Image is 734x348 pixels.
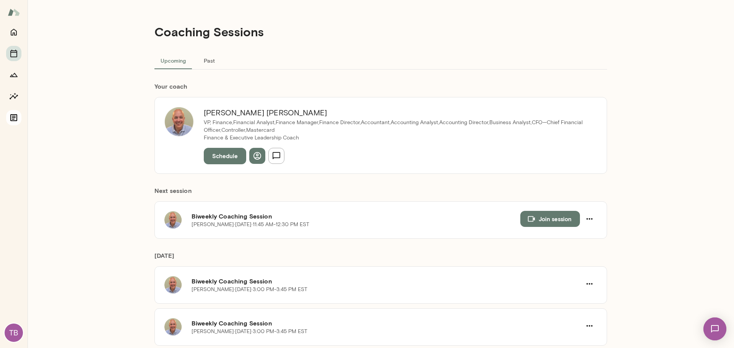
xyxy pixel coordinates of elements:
[6,46,21,61] button: Sessions
[6,67,21,83] button: Growth Plan
[204,107,588,119] h6: [PERSON_NAME] [PERSON_NAME]
[6,24,21,40] button: Home
[5,324,23,342] div: TB
[8,5,20,19] img: Mento
[6,89,21,104] button: Insights
[268,148,284,164] button: Send message
[6,110,21,125] button: Documents
[154,82,607,91] h6: Your coach
[154,51,192,70] button: Upcoming
[154,24,264,39] h4: Coaching Sessions
[154,251,607,266] h6: [DATE]
[192,51,226,70] button: Past
[520,211,580,227] button: Join session
[204,148,246,164] button: Schedule
[204,134,588,142] p: Finance & Executive Leadership Coach
[164,107,195,137] img: Marc Friedman
[192,328,307,335] p: [PERSON_NAME] · [DATE] · 3:00 PM-3:45 PM EST
[204,119,588,134] p: VP, Finance,Financial Analyst,Finance Manager,Finance Director,Accountant,Accounting Analyst,Acco...
[192,221,309,228] p: [PERSON_NAME] · [DATE] · 11:45 AM-12:30 PM EST
[192,277,581,286] h6: Biweekly Coaching Session
[249,148,265,164] button: View profile
[192,212,520,221] h6: Biweekly Coaching Session
[192,286,307,293] p: [PERSON_NAME] · [DATE] · 3:00 PM-3:45 PM EST
[192,319,581,328] h6: Biweekly Coaching Session
[154,186,607,201] h6: Next session
[154,51,607,70] div: basic tabs example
